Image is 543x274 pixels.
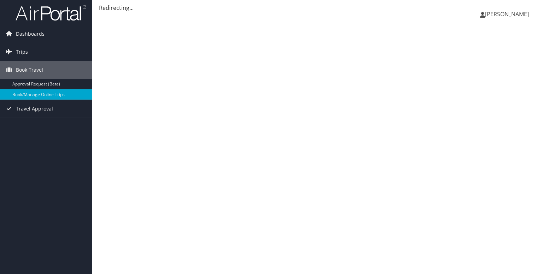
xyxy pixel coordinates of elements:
div: Redirecting... [99,4,536,12]
a: [PERSON_NAME] [480,4,536,25]
img: airportal-logo.png [16,5,86,21]
span: Trips [16,43,28,61]
span: Travel Approval [16,100,53,118]
span: Dashboards [16,25,45,43]
span: Book Travel [16,61,43,79]
span: [PERSON_NAME] [485,10,529,18]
